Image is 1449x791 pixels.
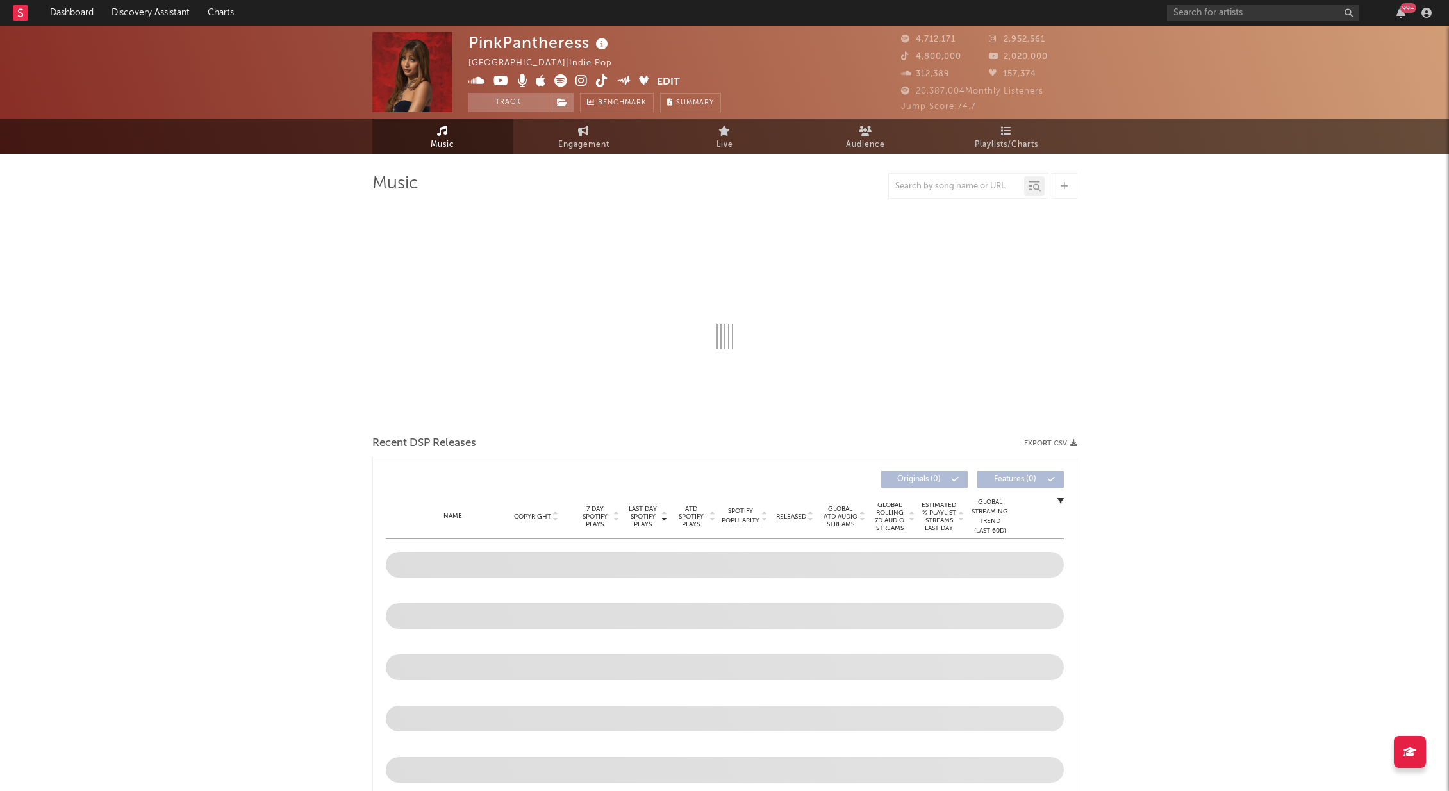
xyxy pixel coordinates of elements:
[372,119,513,154] a: Music
[654,119,795,154] a: Live
[901,35,956,44] span: 4,712,171
[1400,3,1416,13] div: 99 +
[890,476,948,483] span: Originals ( 0 )
[1167,5,1359,21] input: Search for artists
[716,137,733,153] span: Live
[1396,8,1405,18] button: 99+
[468,32,611,53] div: PinkPantheress
[881,471,968,488] button: Originals(0)
[722,506,759,526] span: Spotify Popularity
[660,93,721,112] button: Summary
[1024,440,1077,447] button: Export CSV
[922,501,957,532] span: Estimated % Playlist Streams Last Day
[578,505,612,528] span: 7 Day Spotify Plays
[513,119,654,154] a: Engagement
[514,513,551,520] span: Copyright
[989,70,1036,78] span: 157,374
[986,476,1045,483] span: Features ( 0 )
[411,512,495,521] div: Name
[989,35,1045,44] span: 2,952,561
[431,137,454,153] span: Music
[901,87,1043,96] span: 20,387,004 Monthly Listeners
[975,137,1038,153] span: Playlists/Charts
[776,513,806,520] span: Released
[468,93,549,112] button: Track
[846,137,885,153] span: Audience
[626,505,660,528] span: Last Day Spotify Plays
[823,505,858,528] span: Global ATD Audio Streams
[580,93,654,112] a: Benchmark
[977,471,1064,488] button: Features(0)
[372,436,476,451] span: Recent DSP Releases
[901,103,976,111] span: Jump Score: 74.7
[901,70,950,78] span: 312,389
[872,501,907,532] span: Global Rolling 7D Audio Streams
[936,119,1077,154] a: Playlists/Charts
[468,56,627,71] div: [GEOGRAPHIC_DATA] | Indie Pop
[558,137,609,153] span: Engagement
[674,505,708,528] span: ATD Spotify Plays
[889,181,1024,192] input: Search by song name or URL
[795,119,936,154] a: Audience
[676,99,714,106] span: Summary
[657,74,680,90] button: Edit
[989,53,1048,61] span: 2,020,000
[971,497,1009,536] div: Global Streaming Trend (Last 60D)
[901,53,961,61] span: 4,800,000
[598,96,647,111] span: Benchmark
